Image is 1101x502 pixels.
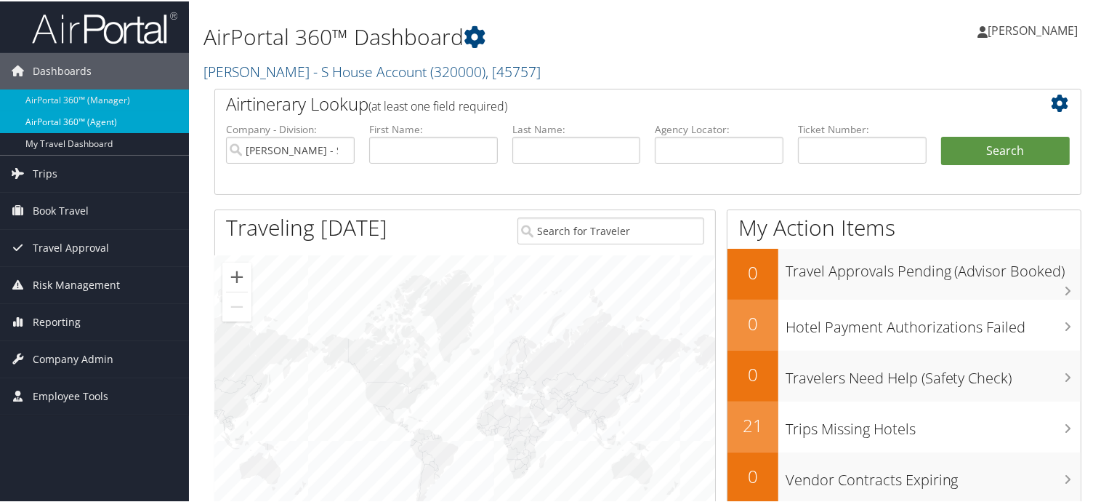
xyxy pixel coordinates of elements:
[941,135,1070,164] button: Search
[786,359,1081,387] h3: Travelers Need Help (Safety Check)
[727,361,778,386] h2: 0
[33,154,57,191] span: Trips
[226,121,355,135] label: Company - Division:
[977,7,1092,51] a: [PERSON_NAME]
[33,52,92,88] span: Dashboards
[203,60,541,80] a: [PERSON_NAME] - S House Account
[727,412,778,437] h2: 21
[33,303,81,339] span: Reporting
[727,463,778,487] h2: 0
[368,97,507,113] span: (at least one field required)
[727,310,778,335] h2: 0
[786,461,1081,489] h3: Vendor Contracts Expiring
[727,451,1081,502] a: 0Vendor Contracts Expiring
[203,20,796,51] h1: AirPortal 360™ Dashboard
[485,60,541,80] span: , [ 45757 ]
[33,228,109,265] span: Travel Approval
[226,90,998,115] h2: Airtinerary Lookup
[655,121,783,135] label: Agency Locator:
[786,308,1081,336] h3: Hotel Payment Authorizations Failed
[727,349,1081,400] a: 0Travelers Need Help (Safety Check)
[512,121,641,135] label: Last Name:
[798,121,927,135] label: Ticket Number:
[988,21,1078,37] span: [PERSON_NAME]
[727,247,1081,298] a: 0Travel Approvals Pending (Advisor Booked)
[226,211,387,242] h1: Traveling [DATE]
[33,266,120,302] span: Risk Management
[222,291,251,320] button: Zoom out
[369,121,498,135] label: First Name:
[222,261,251,290] button: Zoom in
[430,60,485,80] span: ( 320000 )
[786,252,1081,280] h3: Travel Approvals Pending (Advisor Booked)
[727,211,1081,242] h1: My Action Items
[32,9,177,44] img: airportal-logo.png
[33,377,108,413] span: Employee Tools
[786,410,1081,438] h3: Trips Missing Hotels
[33,191,89,228] span: Book Travel
[517,216,704,243] input: Search for Traveler
[33,340,113,376] span: Company Admin
[727,259,778,284] h2: 0
[727,298,1081,349] a: 0Hotel Payment Authorizations Failed
[727,400,1081,451] a: 21Trips Missing Hotels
